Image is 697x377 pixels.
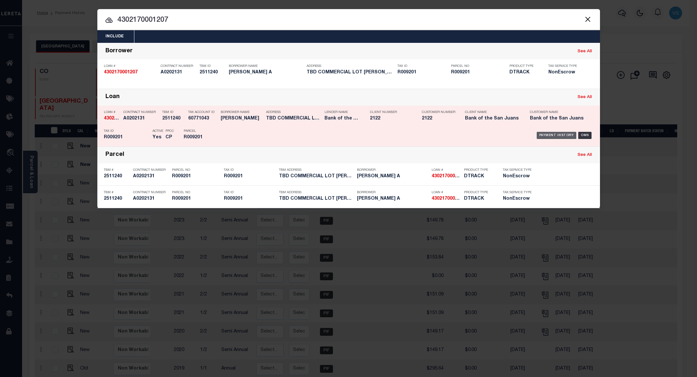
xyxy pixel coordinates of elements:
[153,129,163,133] p: Active
[133,196,169,202] h5: A0202131
[432,174,461,179] h5: 4302170001207
[509,70,539,75] h5: DTRACK
[357,174,428,179] h5: MOE FRANKLIN A
[370,116,412,121] h5: 2122
[172,174,221,179] h5: R009201
[509,64,539,68] p: Product Type
[172,196,221,202] h5: R009201
[503,174,532,179] h5: NonEscrow
[537,132,577,139] div: Payment History
[104,168,130,172] p: TBM #
[229,70,303,75] h5: MOE FRANKLIN A
[104,116,120,121] h5: 4302170001207
[104,196,130,202] h5: 2511240
[503,196,532,202] h5: NonEscrow
[104,110,120,114] p: Loan #
[200,64,226,68] p: TBM ID
[279,168,354,172] p: TBM Address
[172,191,221,195] p: Parcel No
[465,110,520,114] p: Client Name
[266,116,321,121] h5: TBD COMMERCIAL LOT CRAIG CO 81625
[307,70,394,75] h5: TBD COMMERCIAL LOT CRAIG CO 81625
[578,95,592,99] a: See All
[578,153,592,157] a: See All
[548,64,581,68] p: Tax Service Type
[188,110,217,114] p: Tax Account ID
[104,191,130,195] p: TBM #
[104,129,149,133] p: Tax ID
[451,70,506,75] h5: R009201
[464,168,493,172] p: Product Type
[224,168,276,172] p: Tax ID
[172,168,221,172] p: Parcel No
[530,116,585,121] h5: Bank of the San Juans
[104,70,138,75] strong: 4302170001207
[105,94,120,101] div: Loan
[422,116,454,121] h5: 2122
[104,116,138,121] strong: 4302170001207
[97,15,600,26] input: Start typing...
[397,70,448,75] h5: R009201
[133,174,169,179] h5: A0202131
[200,70,226,75] h5: 2511240
[464,174,493,179] h5: DTRACK
[451,64,506,68] p: Parcel No
[422,110,455,114] p: Customer Number
[162,116,185,121] h5: 2511240
[224,191,276,195] p: Tax ID
[464,191,493,195] p: Product Type
[397,64,448,68] p: Tax ID
[104,135,149,140] h5: R009201
[133,191,169,195] p: Contract Number
[224,196,276,202] h5: R009201
[548,70,581,75] h5: NonEscrow
[279,196,354,202] h5: TBD COMMERCIAL LOT CRAIG CO 81625
[165,129,174,133] p: PPCC
[432,174,465,179] strong: 4302170001207
[324,116,360,121] h5: Bank of the San Juans
[184,135,213,140] h5: R009201
[324,110,360,114] p: Lender Name
[357,168,428,172] p: Borrower
[221,116,263,121] h5: FRANKLIN MOE
[123,116,159,121] h5: A0202131
[105,151,124,159] div: Parcel
[370,110,412,114] p: Client Number
[161,64,196,68] p: Contract Number
[224,174,276,179] h5: R009201
[123,110,159,114] p: Contract Number
[432,191,461,195] p: Loan #
[162,110,185,114] p: TBM ID
[165,135,174,140] h5: CP
[133,168,169,172] p: Contract Number
[357,191,428,195] p: Borrower
[279,174,354,179] h5: TBD COMMERCIAL LOT CRAIG CO 81625
[97,30,132,43] button: Include
[307,64,394,68] p: Address
[104,70,157,75] h5: 4302170001207
[184,129,213,133] p: Parcel
[105,48,133,55] div: Borrower
[432,196,461,202] h5: 4302170001207
[229,64,303,68] p: Borrower Name
[188,116,217,121] h5: 60771043
[357,196,428,202] h5: MOE FRANKLIN A
[578,132,592,139] div: OMS
[578,49,592,54] a: See All
[465,116,520,121] h5: Bank of the San Juans
[221,110,263,114] p: Borrower Name
[530,110,585,114] p: Customer Name
[153,135,162,140] h5: Yes
[104,64,157,68] p: Loan #
[584,15,592,23] button: Close
[464,196,493,202] h5: DTRACK
[279,191,354,195] p: TBM Address
[104,174,130,179] h5: 2511240
[432,168,461,172] p: Loan #
[161,70,196,75] h5: A0202131
[432,196,465,201] strong: 4302170001207
[503,168,532,172] p: Tax Service Type
[503,191,532,195] p: Tax Service Type
[266,110,321,114] p: Address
